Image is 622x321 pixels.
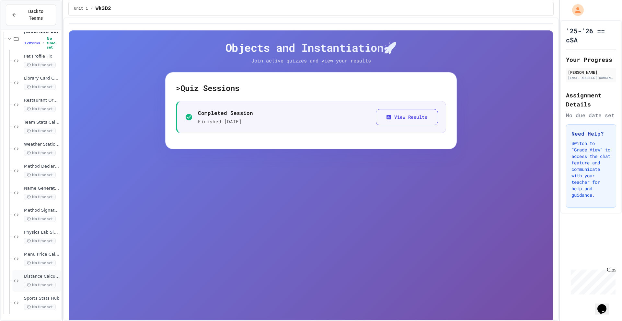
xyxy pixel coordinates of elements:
[90,6,93,11] span: /
[24,208,60,213] span: Method Signature Fixer
[566,111,616,119] div: No due date set
[47,37,60,50] span: No time set
[24,216,56,222] span: No time set
[24,120,60,125] span: Team Stats Calculator
[24,98,60,103] span: Restaurant Order System
[24,252,60,257] span: Menu Price Calculator
[571,140,611,198] p: Switch to "Grade View" to access the chat feature and communicate with your teacher for help and ...
[376,109,438,126] button: View Results
[3,3,45,41] div: Chat with us now!Close
[198,118,253,125] p: Finished: [DATE]
[6,5,56,25] button: Back to Teams
[24,282,56,288] span: No time set
[24,128,56,134] span: No time set
[24,76,60,81] span: Library Card Creator
[24,172,56,178] span: No time set
[571,130,611,138] h3: Need Help?
[24,194,56,200] span: No time set
[24,41,40,45] span: 12 items
[96,5,111,13] span: Wk3D2
[568,267,616,294] iframe: chat widget
[24,164,60,169] span: Method Declaration Helper
[24,106,56,112] span: No time set
[43,40,44,46] span: •
[24,274,60,279] span: Distance Calculator Fix
[24,84,56,90] span: No time set
[565,3,585,17] div: My Account
[24,150,56,156] span: No time set
[21,8,51,22] span: Back to Teams
[24,238,56,244] span: No time set
[176,83,446,93] h5: > Quiz Sessions
[566,55,616,64] h2: Your Progress
[595,295,616,315] iframe: chat widget
[74,6,88,11] span: Unit 1
[24,260,56,266] span: No time set
[568,75,614,80] div: [EMAIL_ADDRESS][DOMAIN_NAME]
[24,142,60,147] span: Weather Station Debugger
[24,304,56,310] span: No time set
[24,296,60,301] span: Sports Stats Hub
[198,109,253,117] p: Completed Session
[24,186,60,191] span: Name Generator Tool
[568,69,614,75] div: [PERSON_NAME]
[24,62,56,68] span: No time set
[566,26,616,44] h1: '25-'26 == cSA
[24,54,60,59] span: Pet Profile Fix
[566,91,616,109] h2: Assignment Details
[238,57,384,64] p: Join active quizzes and view your results
[165,41,457,54] h4: Objects and Instantiation 🚀
[24,230,60,235] span: Physics Lab Simulator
